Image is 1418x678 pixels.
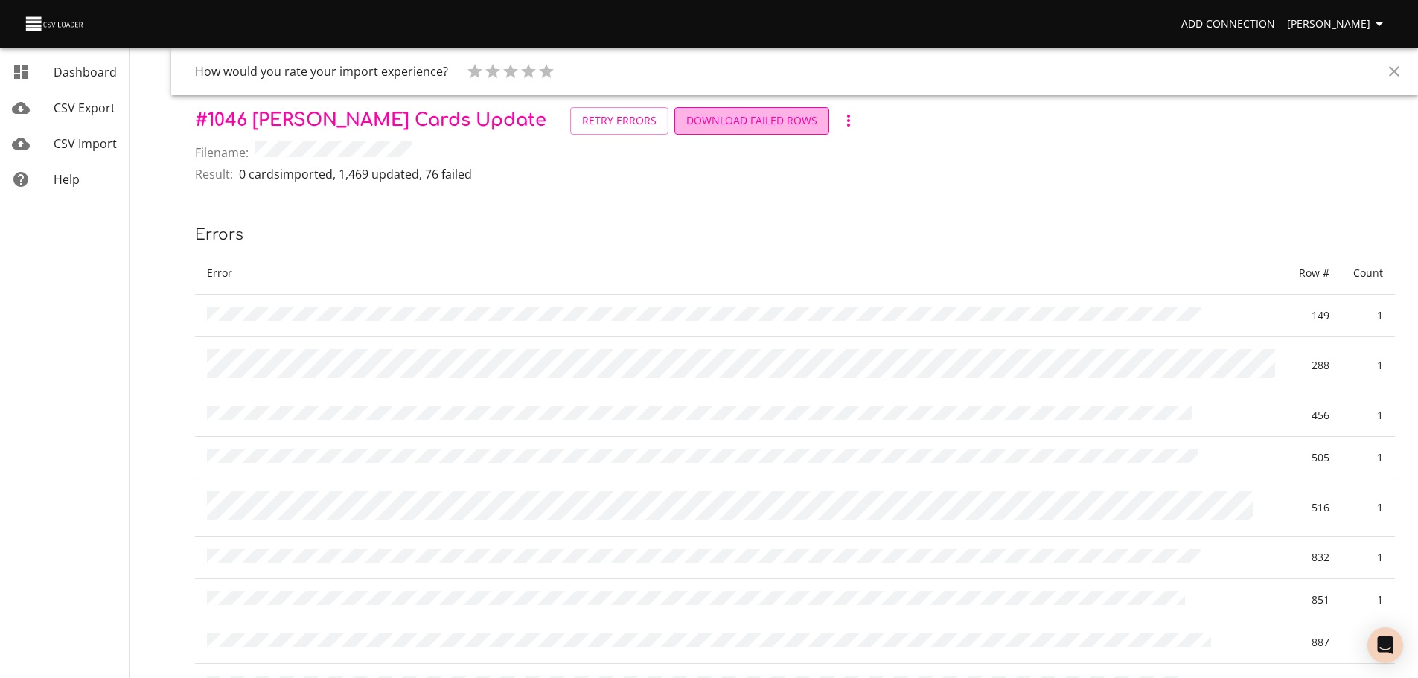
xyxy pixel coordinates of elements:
[195,165,233,183] span: Result:
[1287,394,1341,437] td: 456
[1175,10,1281,38] a: Add Connection
[582,112,657,130] span: Retry Errors
[1281,10,1394,38] button: [PERSON_NAME]
[674,107,829,135] button: Download Failed Rows
[54,171,80,188] span: Help
[239,165,472,183] p: 0 cards imported , 1,469 updated , 76 failed
[1341,437,1395,479] td: 1
[54,64,117,80] span: Dashboard
[1341,579,1395,621] td: 1
[24,13,86,34] img: CSV Loader
[1287,537,1341,579] td: 832
[1341,394,1395,437] td: 1
[195,110,546,130] span: # 1046 [PERSON_NAME] Cards Update
[1287,621,1341,664] td: 887
[1341,479,1395,537] td: 1
[54,135,117,152] span: CSV Import
[1287,337,1341,394] td: 288
[1341,337,1395,394] td: 1
[195,252,1287,295] th: Error
[195,61,448,82] h6: How would you rate your import experience?
[1341,621,1395,664] td: 1
[1287,579,1341,621] td: 851
[570,107,668,135] a: Retry Errors
[1287,252,1341,295] th: Row #
[1287,479,1341,537] td: 516
[1341,537,1395,579] td: 1
[1181,15,1275,33] span: Add Connection
[195,144,249,161] span: Filename:
[1376,54,1412,89] button: Close
[1367,627,1403,663] div: Open Intercom Messenger
[686,112,817,130] span: Download Failed Rows
[1287,15,1388,33] span: [PERSON_NAME]
[54,100,115,116] span: CSV Export
[1341,252,1395,295] th: Count
[1287,295,1341,337] td: 149
[195,226,243,243] span: Errors
[1287,437,1341,479] td: 505
[1341,295,1395,337] td: 1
